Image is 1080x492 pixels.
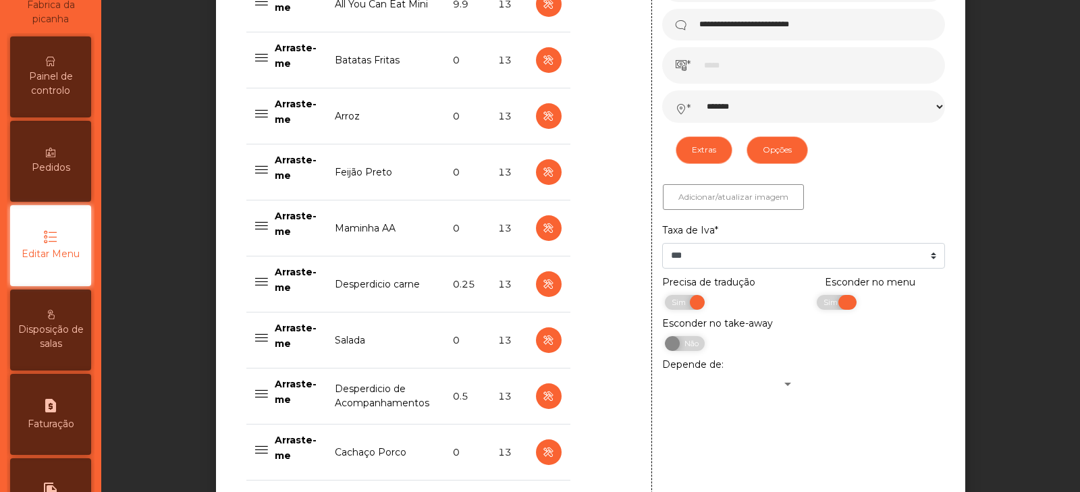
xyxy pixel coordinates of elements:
[490,368,527,425] td: 13
[275,97,319,127] p: Arraste-me
[445,256,490,312] td: 0.25
[490,32,527,88] td: 13
[662,223,718,238] label: Taxa de Iva*
[327,144,445,200] td: Feijão Preto
[327,200,445,256] td: Maminha AA
[662,358,724,372] label: Depende de:
[43,398,59,414] i: request_page
[445,200,490,256] td: 0
[490,425,527,481] td: 13
[275,209,319,239] p: Arraste-me
[676,136,732,163] button: Extras
[327,312,445,368] td: Salada
[275,265,319,295] p: Arraste-me
[28,417,74,431] span: Faturação
[825,275,915,290] label: Esconder no menu
[490,88,527,144] td: 13
[22,247,80,261] span: Editar Menu
[662,275,755,290] label: Precisa de tradução
[275,153,319,183] p: Arraste-me
[445,312,490,368] td: 0
[327,88,445,144] td: Arroz
[13,70,88,98] span: Painel de controlo
[13,323,88,351] span: Disposição de salas
[445,144,490,200] td: 0
[747,136,808,163] button: Opções
[275,433,319,463] p: Arraste-me
[815,295,849,310] span: Sim
[327,425,445,481] td: Cachaço Porco
[327,32,445,88] td: Batatas Fritas
[275,321,319,351] p: Arraste-me
[490,144,527,200] td: 13
[445,368,490,425] td: 0.5
[327,256,445,312] td: Desperdicio carne
[490,256,527,312] td: 13
[327,368,445,425] td: Desperdicio de Acompanhamentos
[490,200,527,256] td: 13
[663,184,804,210] button: Adicionar/atualizar imagem
[275,377,319,407] p: Arraste-me
[664,295,697,310] span: Sim
[490,312,527,368] td: 13
[672,336,706,351] span: Não
[445,88,490,144] td: 0
[275,40,319,71] p: Arraste-me
[445,32,490,88] td: 0
[662,317,773,331] label: Esconder no take-away
[32,161,70,175] span: Pedidos
[445,425,490,481] td: 0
